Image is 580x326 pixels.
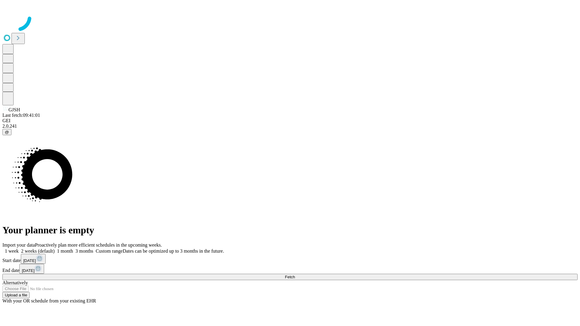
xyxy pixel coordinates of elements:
[123,248,224,254] span: Dates can be optimized up to 3 months in the future.
[2,280,28,285] span: Alternatively
[2,274,578,280] button: Fetch
[76,248,93,254] span: 3 months
[19,264,44,274] button: [DATE]
[285,275,295,279] span: Fetch
[57,248,73,254] span: 1 month
[23,258,36,263] span: [DATE]
[2,264,578,274] div: End date
[2,298,96,303] span: With your OR schedule from your existing EHR
[35,242,162,248] span: Proactively plan more efficient schedules in the upcoming weeks.
[5,130,9,134] span: @
[2,292,30,298] button: Upload a file
[2,225,578,236] h1: Your planner is empty
[5,248,19,254] span: 1 week
[2,254,578,264] div: Start date
[8,107,20,112] span: GJSH
[21,248,55,254] span: 2 weeks (default)
[21,254,46,264] button: [DATE]
[2,123,578,129] div: 2.0.241
[96,248,123,254] span: Custom range
[2,129,11,135] button: @
[2,118,578,123] div: GEI
[22,268,34,273] span: [DATE]
[2,242,35,248] span: Import your data
[2,113,40,118] span: Last fetch: 09:41:01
